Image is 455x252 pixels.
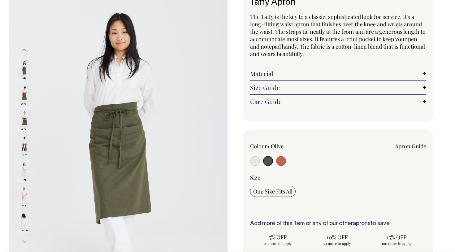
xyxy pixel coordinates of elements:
[395,142,426,150] a: Apron Guide
[267,142,270,150] span: •
[17,84,31,106] img: olive
[372,241,421,246] span: 100 more to apply
[19,43,29,57] button: Previous
[17,211,31,233] img: natural
[19,235,29,249] button: Next
[250,98,426,105] a: Care Guide
[17,110,31,131] img: olive
[369,232,424,248] input: 15% OFF 100 more to apply
[250,84,426,91] a: Size Guide
[250,232,306,248] input: 5% OFF 25 more to apply
[250,142,321,150] div: Colour
[310,232,365,248] input: 10% OFF 50 more to apply
[250,174,426,181] div: Size
[250,186,296,197] input: One Size Fits All
[271,142,284,150] label: Olive
[17,59,31,80] img: olive
[250,13,426,58] span: The Taffy is the key to a classic, sophisticated look for service. It's a long-fitting waist apro...
[313,233,362,241] span: 10% OFF
[253,241,303,246] span: 25 more to apply
[250,221,426,227] h6: Add more of this item or any of our other to save
[17,160,31,182] img: natural
[253,188,292,195] span: One Size Fits All
[313,241,362,246] span: 50 more to apply
[250,70,426,77] a: Material
[372,233,421,241] span: 15% OFF
[353,221,370,226] a: aprons
[17,186,31,207] img: natural
[253,233,303,241] span: 5% OFF
[17,135,31,157] img: olive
